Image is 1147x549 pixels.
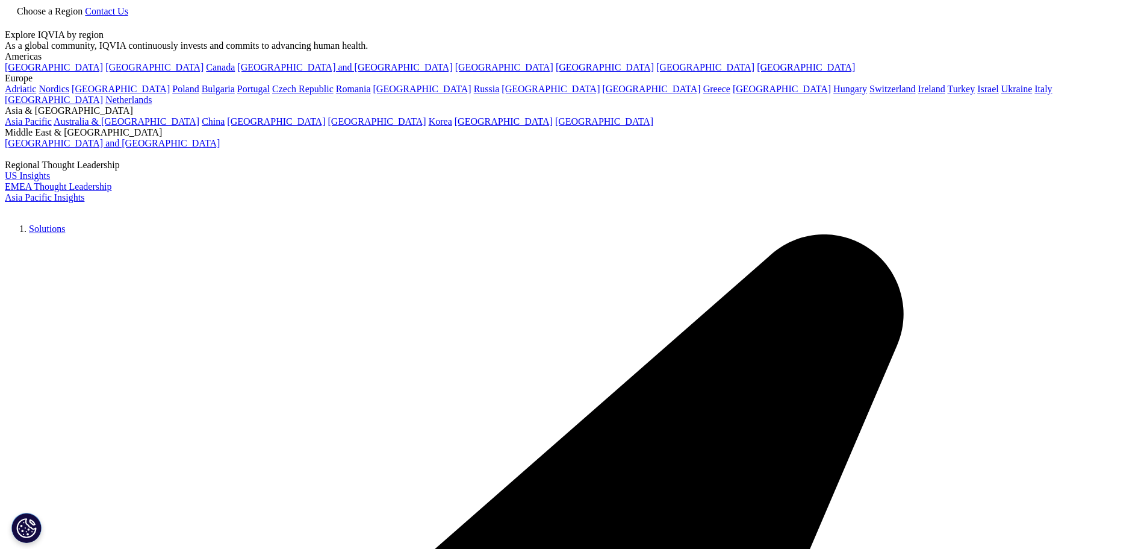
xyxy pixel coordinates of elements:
div: Regional Thought Leadership [5,160,1142,171]
a: [GEOGRAPHIC_DATA] [455,116,553,127]
a: Canada [206,62,235,72]
a: Romania [336,84,371,94]
a: [GEOGRAPHIC_DATA] [555,116,653,127]
a: Ukraine [1001,84,1033,94]
a: Italy [1034,84,1052,94]
a: [GEOGRAPHIC_DATA] [603,84,701,94]
div: Americas [5,51,1142,62]
a: Switzerland [869,84,915,94]
a: Portugal [237,84,270,94]
a: [GEOGRAPHIC_DATA] and [GEOGRAPHIC_DATA] [5,138,220,148]
a: Turkey [948,84,975,94]
div: Europe [5,73,1142,84]
a: [GEOGRAPHIC_DATA] [5,95,103,105]
a: Australia & [GEOGRAPHIC_DATA] [54,116,199,127]
span: Choose a Region [17,6,82,16]
a: [GEOGRAPHIC_DATA] [72,84,170,94]
div: As a global community, IQVIA continuously invests and commits to advancing human health. [5,40,1142,51]
a: Nordics [39,84,69,94]
a: [GEOGRAPHIC_DATA] [757,62,855,72]
a: [GEOGRAPHIC_DATA] [656,62,754,72]
a: Adriatic [5,84,36,94]
button: Cookie Settings [11,513,42,543]
a: [GEOGRAPHIC_DATA] [227,116,325,127]
div: Middle East & [GEOGRAPHIC_DATA] [5,127,1142,138]
a: [GEOGRAPHIC_DATA] [455,62,553,72]
a: Asia Pacific [5,116,52,127]
a: [GEOGRAPHIC_DATA] [328,116,426,127]
a: Greece [703,84,730,94]
a: EMEA Thought Leadership [5,181,111,192]
a: Korea [429,116,452,127]
a: Israel [977,84,999,94]
a: Poland [172,84,199,94]
a: [GEOGRAPHIC_DATA] [733,84,831,94]
div: Asia & [GEOGRAPHIC_DATA] [5,105,1142,116]
a: Hungary [833,84,867,94]
a: China [202,116,225,127]
a: Solutions [29,224,65,234]
a: Netherlands [105,95,152,105]
a: Russia [474,84,500,94]
a: Ireland [918,84,945,94]
a: US Insights [5,171,50,181]
a: [GEOGRAPHIC_DATA] [105,62,204,72]
a: [GEOGRAPHIC_DATA] [5,62,103,72]
a: Contact Us [85,6,128,16]
a: Bulgaria [202,84,235,94]
a: [GEOGRAPHIC_DATA] [502,84,600,94]
a: [GEOGRAPHIC_DATA] and [GEOGRAPHIC_DATA] [237,62,452,72]
a: Czech Republic [272,84,334,94]
a: [GEOGRAPHIC_DATA] [556,62,654,72]
div: Explore IQVIA by region [5,30,1142,40]
a: [GEOGRAPHIC_DATA] [373,84,471,94]
a: Asia Pacific Insights [5,192,84,202]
